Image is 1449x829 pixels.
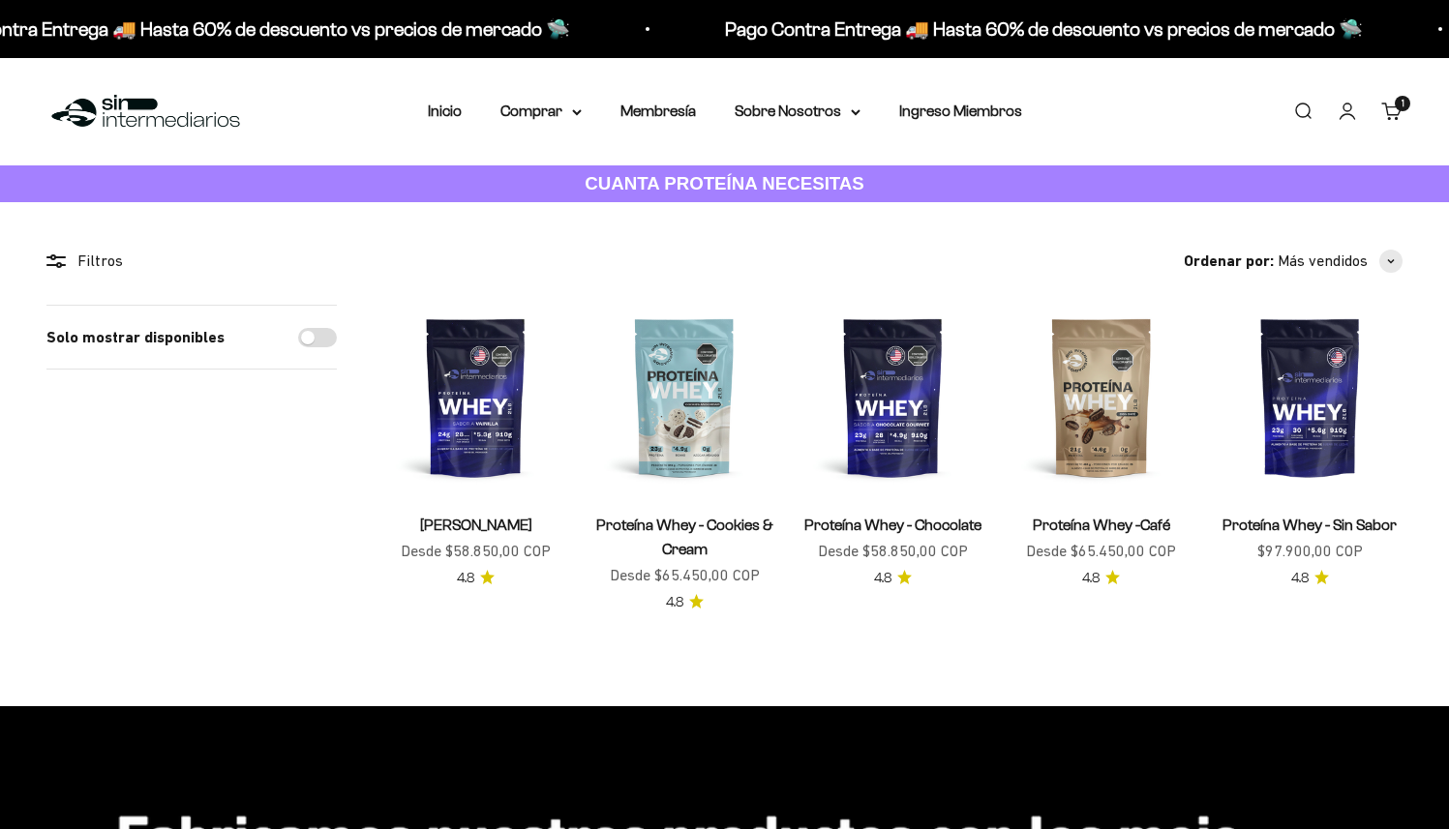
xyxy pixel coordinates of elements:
a: 4.84.8 de 5.0 estrellas [1082,568,1120,589]
a: 4.84.8 de 5.0 estrellas [666,592,704,613]
summary: Sobre Nosotros [735,99,860,124]
summary: Comprar [500,99,582,124]
span: 4.8 [874,568,891,589]
strong: CUANTA PROTEÍNA NECESITAS [585,173,864,193]
a: 4.84.8 de 5.0 estrellas [874,568,912,589]
a: Proteína Whey - Sin Sabor [1223,517,1397,533]
span: 4.8 [1082,568,1100,589]
span: Más vendidos [1278,249,1368,274]
div: Filtros [46,249,337,274]
a: Membresía [620,103,696,119]
a: Proteína Whey -Café [1033,517,1170,533]
a: Ingreso Miembros [899,103,1022,119]
a: 4.84.8 de 5.0 estrellas [457,568,495,589]
a: Proteína Whey - Chocolate [804,517,981,533]
sale-price: Desde $65.450,00 COP [610,563,760,588]
span: 4.8 [1291,568,1309,589]
label: Solo mostrar disponibles [46,325,225,350]
sale-price: Desde $65.450,00 COP [1026,539,1176,564]
sale-price: Desde $58.850,00 COP [818,539,968,564]
span: 4.8 [666,592,683,613]
a: Proteína Whey - Cookies & Cream [596,517,773,557]
button: Más vendidos [1278,249,1403,274]
p: Pago Contra Entrega 🚚 Hasta 60% de descuento vs precios de mercado 🛸 [718,14,1356,44]
a: [PERSON_NAME] [420,517,532,533]
a: Inicio [428,103,462,119]
span: Ordenar por: [1184,249,1274,274]
span: 4.8 [457,568,474,589]
sale-price: Desde $58.850,00 COP [401,539,551,564]
a: 4.84.8 de 5.0 estrellas [1291,568,1329,589]
sale-price: $97.900,00 COP [1257,539,1363,564]
span: 1 [1402,99,1404,108]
